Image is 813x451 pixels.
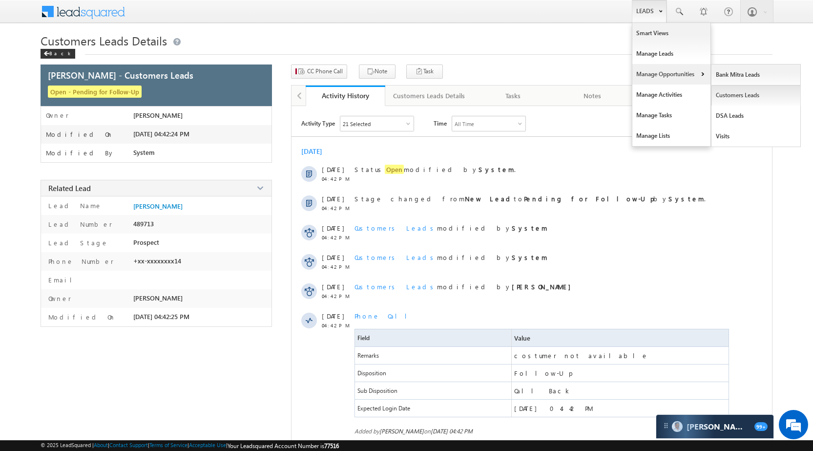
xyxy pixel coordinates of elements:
[133,220,154,228] span: 489713
[354,312,415,320] span: Phone Call
[46,130,113,138] label: Modified On
[322,235,351,240] span: 04:42 PM
[561,90,624,102] div: Notes
[306,86,385,106] a: Activity History
[133,202,183,210] span: [PERSON_NAME]
[228,442,339,450] span: Your Leadsquared Account Number is
[291,64,347,79] button: CC Phone Call
[46,276,80,284] label: Email
[17,51,41,64] img: d_60004797649_company_0_60004797649
[133,149,155,156] span: System
[322,176,351,182] span: 04:42 PM
[41,33,167,48] span: Customers Leads Details
[514,334,530,342] span: Value
[46,201,102,210] label: Lead Name
[754,422,768,431] span: 99+
[46,238,108,247] label: Lead Stage
[133,111,183,119] span: [PERSON_NAME]
[662,422,670,430] img: carter-drag
[434,116,447,130] span: Time
[406,64,443,79] button: Task
[322,253,344,261] span: [DATE]
[514,369,572,377] span: Follow-Up
[322,282,344,291] span: [DATE]
[711,126,801,147] a: Visits
[13,90,178,293] textarea: Type your message and hit 'Enter'
[133,301,177,314] em: Start Chat
[340,116,414,131] div: Owner Changed,Status Changed,Stage Changed,Source Changed,Notes & 16 more..
[711,106,801,126] a: DSA Leads
[46,294,71,302] label: Owner
[632,126,710,146] a: Manage Lists
[322,312,344,320] span: [DATE]
[354,282,576,291] span: modified by
[359,64,396,79] button: Note
[553,86,633,106] a: Notes
[354,165,516,174] span: Status modified by .
[354,194,706,203] span: Stage changed from to by .
[431,428,473,435] span: [DATE] 04:42 PM
[343,121,371,127] div: 21 Selected
[322,194,344,203] span: [DATE]
[632,23,710,43] a: Smart Views
[455,121,474,127] div: All Time
[301,147,333,156] div: [DATE]
[149,442,188,448] a: Terms of Service
[357,387,397,394] span: Sub Disposition
[357,334,370,342] span: Field
[632,43,710,64] a: Manage Leads
[322,205,351,211] span: 04:42 PM
[354,253,547,261] span: modified by
[479,165,514,173] strong: System
[357,369,386,377] span: Disposition
[524,194,653,203] strong: Pending for Follow-Up
[301,116,335,130] span: Activity Type
[514,387,572,395] span: Call Back
[668,194,704,203] strong: System
[474,86,553,106] a: Tasks
[322,264,351,270] span: 04:42 PM
[160,5,184,28] div: Minimize live chat window
[46,111,69,119] label: Owner
[379,428,424,435] span: [PERSON_NAME]
[393,90,465,102] div: Customers Leads Details
[512,224,547,232] strong: System
[133,294,183,302] span: [PERSON_NAME]
[465,194,514,203] strong: New Lead
[46,220,112,228] label: Lead Number
[133,130,189,138] span: [DATE] 04:42:24 PM
[322,293,351,299] span: 04:42 PM
[48,86,142,98] span: Open - Pending for Follow-Up
[711,85,801,106] a: Customers Leads
[354,253,437,261] span: Customers Leads
[109,442,148,448] a: Contact Support
[322,322,351,328] span: 04:42 PM
[354,224,437,232] span: Customers Leads
[481,90,544,102] div: Tasks
[46,257,114,265] label: Phone Number
[512,253,547,261] strong: System
[672,421,683,432] img: Carter
[512,282,576,291] strong: [PERSON_NAME]
[51,51,164,64] div: Chat with us now
[324,442,339,450] span: 77516
[357,352,379,359] span: Remarks
[355,400,511,417] span: Expected Login Date
[133,238,159,246] span: Prospect
[357,405,410,412] span: Expected Login Date
[322,224,344,232] span: [DATE]
[355,347,511,364] span: Remarks
[313,91,378,100] div: Activity History
[354,428,731,435] span: Added by on
[632,64,710,85] a: Manage Opportunities
[354,282,437,291] span: Customers Leads
[41,442,339,450] span: © 2025 LeadSquared | | | | |
[355,365,511,382] span: Disposition
[48,183,91,193] span: Related Lead
[687,421,750,432] span: Carter
[354,224,547,232] span: modified by
[133,257,181,265] span: +xx-xxxxxxxx14
[94,442,108,448] a: About
[632,105,710,126] a: Manage Tasks
[322,165,344,173] span: [DATE]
